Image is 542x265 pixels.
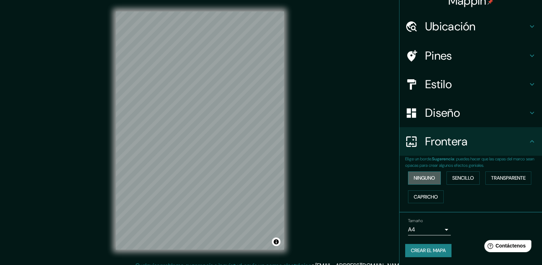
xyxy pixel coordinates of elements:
[408,171,441,185] button: Ninguno
[399,99,542,127] div: Diseño
[272,237,280,246] button: Alternar atribución
[491,174,526,182] font: Transparente
[425,19,528,34] h4: Ubicación
[432,156,454,162] b: Sugerencia
[405,156,542,169] p: Elige un borde. : puedes hacer que las capas del marco sean opacas para crear algunos efectos gen...
[408,218,423,224] label: Tamaño
[408,224,451,235] div: A4
[414,192,438,201] font: Capricho
[399,70,542,99] div: Estilo
[425,134,528,149] h4: Frontera
[425,106,528,120] h4: Diseño
[425,49,528,63] h4: Pines
[485,171,531,185] button: Transparente
[405,244,451,257] button: Crear el mapa
[411,246,446,255] font: Crear el mapa
[452,174,474,182] font: Sencillo
[399,41,542,70] div: Pines
[399,127,542,156] div: Frontera
[116,11,284,250] canvas: Mapa
[425,77,528,91] h4: Estilo
[479,237,534,257] iframe: Help widget launcher
[408,190,444,204] button: Capricho
[446,171,480,185] button: Sencillo
[414,174,435,182] font: Ninguno
[399,12,542,41] div: Ubicación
